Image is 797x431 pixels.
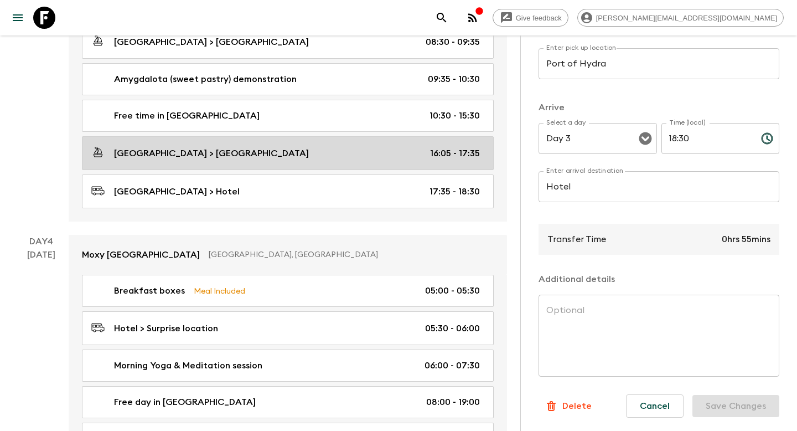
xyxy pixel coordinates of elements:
[539,273,779,286] p: Additional details
[114,147,309,160] p: [GEOGRAPHIC_DATA] > [GEOGRAPHIC_DATA]
[82,311,494,345] a: Hotel > Surprise location05:30 - 06:00
[82,136,494,170] a: [GEOGRAPHIC_DATA] > [GEOGRAPHIC_DATA]16:05 - 17:35
[209,249,485,260] p: [GEOGRAPHIC_DATA], [GEOGRAPHIC_DATA]
[69,235,507,275] a: Moxy [GEOGRAPHIC_DATA][GEOGRAPHIC_DATA], [GEOGRAPHIC_DATA]
[539,101,779,114] p: Arrive
[425,284,480,297] p: 05:00 - 05:30
[82,275,494,307] a: Breakfast boxesMeal Included05:00 - 05:30
[722,233,770,246] p: 0hrs 55mins
[82,25,494,59] a: [GEOGRAPHIC_DATA] > [GEOGRAPHIC_DATA]08:30 - 09:35
[194,285,245,297] p: Meal Included
[114,185,240,198] p: [GEOGRAPHIC_DATA] > Hotel
[425,359,480,372] p: 06:00 - 07:30
[13,235,69,248] p: Day 4
[430,147,480,160] p: 16:05 - 17:35
[429,109,480,122] p: 10:30 - 15:30
[546,43,617,53] label: Enter pick up location
[429,185,480,198] p: 17:35 - 18:30
[626,394,684,418] button: Cancel
[669,118,705,127] label: Time (local)
[114,284,185,297] p: Breakfast boxes
[661,123,752,154] input: hh:mm
[425,322,480,335] p: 05:30 - 06:00
[431,7,453,29] button: search adventures
[426,35,480,49] p: 08:30 - 09:35
[546,166,624,176] label: Enter arrival destination
[539,395,598,417] button: Delete
[590,14,783,22] span: [PERSON_NAME][EMAIL_ADDRESS][DOMAIN_NAME]
[114,359,262,372] p: Morning Yoga & Meditation session
[114,322,218,335] p: Hotel > Surprise location
[82,350,494,382] a: Morning Yoga & Meditation session06:00 - 07:30
[638,131,653,146] button: Open
[114,35,309,49] p: [GEOGRAPHIC_DATA] > [GEOGRAPHIC_DATA]
[428,73,480,86] p: 09:35 - 10:30
[82,63,494,95] a: Amygdalota (sweet pastry) demonstration09:35 - 10:30
[7,7,29,29] button: menu
[114,109,260,122] p: Free time in [GEOGRAPHIC_DATA]
[82,100,494,132] a: Free time in [GEOGRAPHIC_DATA]10:30 - 15:30
[114,396,256,409] p: Free day in [GEOGRAPHIC_DATA]
[426,396,480,409] p: 08:00 - 19:00
[756,127,778,150] button: Choose time, selected time is 6:30 PM
[82,175,494,208] a: [GEOGRAPHIC_DATA] > Hotel17:35 - 18:30
[82,386,494,418] a: Free day in [GEOGRAPHIC_DATA]08:00 - 19:00
[493,9,568,27] a: Give feedback
[547,233,606,246] p: Transfer Time
[510,14,568,22] span: Give feedback
[114,73,297,86] p: Amygdalota (sweet pastry) demonstration
[546,118,586,127] label: Select a day
[577,9,784,27] div: [PERSON_NAME][EMAIL_ADDRESS][DOMAIN_NAME]
[562,399,592,413] p: Delete
[82,248,200,261] p: Moxy [GEOGRAPHIC_DATA]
